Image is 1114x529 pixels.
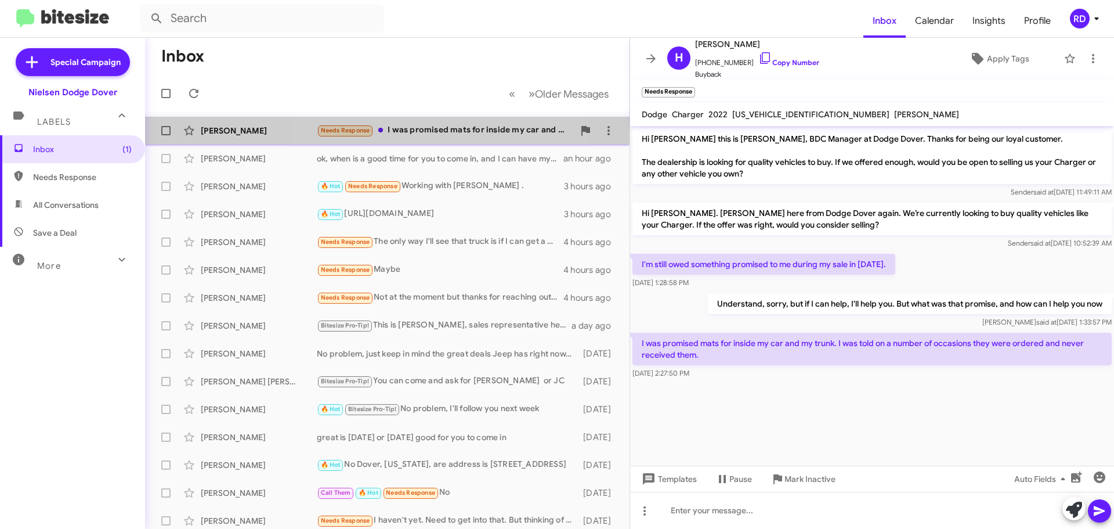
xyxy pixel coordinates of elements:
[33,171,132,183] span: Needs Response
[642,87,695,98] small: Needs Response
[939,48,1058,69] button: Apply Tags
[317,514,577,527] div: I haven't yet. Need to get into that. But thinking of used rather than another lease.
[963,4,1015,38] a: Insights
[317,124,574,137] div: I was promised mats for inside my car and my trunk. I was told on a number of occasions they were...
[502,82,616,106] nav: Page navigation example
[201,292,317,304] div: [PERSON_NAME]
[758,58,819,67] a: Copy Number
[317,291,563,304] div: Not at the moment but thanks for reaching out maybe it about a year
[201,208,317,220] div: [PERSON_NAME]
[784,469,835,490] span: Mark Inactive
[201,125,317,136] div: [PERSON_NAME]
[1011,188,1112,196] span: Sender [DATE] 11:49:11 AM
[1033,188,1054,196] span: said at
[987,48,1029,69] span: Apply Tags
[321,238,370,246] span: Needs Response
[201,515,317,527] div: [PERSON_NAME]
[140,5,384,33] input: Search
[761,469,845,490] button: Mark Inactive
[695,69,819,80] span: Buyback
[577,376,620,387] div: [DATE]
[502,82,522,106] button: Previous
[708,293,1112,314] p: Understand, sorry, but if I can help, I'll help you. But what was that promise, and how can I hel...
[201,376,317,387] div: [PERSON_NAME] [PERSON_NAME]
[577,348,620,359] div: [DATE]
[1008,239,1112,247] span: Sender [DATE] 10:52:39 AM
[37,117,71,127] span: Labels
[201,404,317,415] div: [PERSON_NAME]
[317,263,563,276] div: Maybe
[706,469,761,490] button: Pause
[1015,4,1060,38] a: Profile
[632,369,689,377] span: [DATE] 2:27:50 PM
[1030,239,1051,247] span: said at
[317,207,564,221] div: [URL][DOMAIN_NAME]
[563,236,620,248] div: 4 hours ago
[630,469,706,490] button: Templates
[16,48,130,76] a: Special Campaign
[321,377,369,385] span: Bitesize Pro-Tip!
[317,402,577,416] div: No problem, I'll follow you next week
[577,487,620,499] div: [DATE]
[732,109,889,120] span: [US_VEHICLE_IDENTIFICATION_NUMBER]
[1005,469,1079,490] button: Auto Fields
[317,458,577,472] div: No Dover, [US_STATE], are address is [STREET_ADDRESS]
[348,405,396,413] span: Bitesize Pro-Tip!
[321,294,370,301] span: Needs Response
[321,210,341,218] span: 🔥 Hot
[161,47,204,66] h1: Inbox
[1014,469,1070,490] span: Auto Fields
[632,203,1112,235] p: Hi [PERSON_NAME]. [PERSON_NAME] here from Dodge Dover again. We’re currently looking to buy quali...
[317,348,577,359] div: No problem, just keep in mind the great deals Jeep has right now, like 0% for 60
[563,264,620,276] div: 4 hours ago
[359,489,378,496] span: 🔥 Hot
[535,88,609,100] span: Older Messages
[317,486,577,499] div: No
[982,318,1112,326] span: [PERSON_NAME] [DATE] 1:33:57 PM
[642,109,667,120] span: Dodge
[317,153,563,164] div: ok, when is a good time for you to come in, and I can have my used car manager evaluate you, Glad...
[509,87,515,101] span: «
[37,261,61,271] span: More
[632,128,1112,184] p: Hi [PERSON_NAME] this is [PERSON_NAME], BDC Manager at Dodge Dover. Thanks for being our loyal cu...
[321,461,341,469] span: 🔥 Hot
[317,319,572,332] div: This is [PERSON_NAME], sales representative here at Dover Dodge
[632,278,689,287] span: [DATE] 1:28:58 PM
[348,182,397,190] span: Needs Response
[906,4,963,38] a: Calendar
[695,51,819,69] span: [PHONE_NUMBER]
[122,143,132,155] span: (1)
[708,109,728,120] span: 2022
[317,235,563,249] div: The only way I'll see that truck is if I can get a 2500 crew cab 4x4 6'4" bed for $300 a month. O...
[863,4,906,38] a: Inbox
[564,208,620,220] div: 3 hours ago
[201,264,317,276] div: [PERSON_NAME]
[675,49,683,67] span: H
[317,431,577,443] div: great is [DATE] or [DATE] good for you to come in
[564,181,620,192] div: 3 hours ago
[639,469,697,490] span: Templates
[33,199,99,211] span: All Conversations
[529,87,535,101] span: »
[577,404,620,415] div: [DATE]
[321,322,369,329] span: Bitesize Pro-Tip!
[577,515,620,527] div: [DATE]
[632,333,1112,365] p: I was promised mats for inside my car and my trunk. I was told on a number of occasions they were...
[201,431,317,443] div: [PERSON_NAME]
[201,320,317,332] div: [PERSON_NAME]
[321,182,341,190] span: 🔥 Hot
[1036,318,1057,326] span: said at
[563,292,620,304] div: 4 hours ago
[50,56,121,68] span: Special Campaign
[1060,9,1101,28] button: RD
[563,153,620,164] div: an hour ago
[321,266,370,274] span: Needs Response
[201,153,317,164] div: [PERSON_NAME]
[317,375,577,388] div: You can come and ask for [PERSON_NAME] or JC
[632,254,895,275] p: I'm still owed something promised to me during my sale in [DATE].
[201,236,317,248] div: [PERSON_NAME]
[386,489,435,496] span: Needs Response
[321,405,341,413] span: 🔥 Hot
[317,179,564,193] div: Working with [PERSON_NAME] .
